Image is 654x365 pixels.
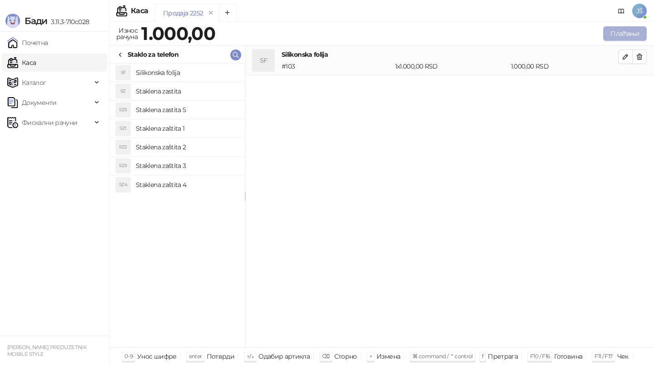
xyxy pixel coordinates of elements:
span: Документи [22,94,56,112]
div: Износ рачуна [114,25,139,43]
div: Унос шифре [137,350,177,362]
div: SZ5 [116,103,130,117]
a: Каса [7,54,36,72]
div: Претрага [488,350,518,362]
button: Плаћање [603,26,647,41]
div: 1.000,00 RSD [509,61,620,71]
span: 3.11.3-710c028 [47,18,89,26]
a: Почетна [7,34,48,52]
img: Logo [5,14,20,28]
span: ⌫ [322,353,329,360]
div: SZ3 [116,158,130,173]
strong: 1.000,00 [141,22,215,44]
span: Фискални рачуни [22,113,77,132]
h4: Staklena zaštita 2 [136,140,238,154]
div: SZ4 [116,178,130,192]
span: f [482,353,483,360]
div: Готовина [554,350,582,362]
div: SF [116,65,130,80]
span: F10 / F16 [530,353,550,360]
h4: Staklena zastita [136,84,238,99]
div: SZ2 [116,140,130,154]
h4: Staklena zaštita 1 [136,121,238,136]
span: Каталог [22,74,46,92]
div: Staklo za telefon [128,49,178,59]
h4: Silikonska folija [282,49,618,59]
h4: Silikonska folija [136,65,238,80]
span: Бади [25,15,47,26]
div: # 103 [280,61,393,71]
span: enter [189,353,202,360]
a: Документација [614,4,629,18]
div: Измена [377,350,400,362]
h4: Staklena zaštita 3 [136,158,238,173]
span: ↑/↓ [247,353,254,360]
small: [PERSON_NAME] PREDUZETNIK MOBILE STYLE [7,344,86,357]
button: Add tab [218,4,237,22]
div: SZ1 [116,121,130,136]
h4: Staklena zaštita 4 [136,178,238,192]
span: F11 / F17 [595,353,612,360]
span: JŠ [632,4,647,18]
div: SZ [116,84,130,99]
h4: Staklena zastita 5 [136,103,238,117]
div: Одабир артикла [258,350,310,362]
span: ⌘ command / ⌃ control [412,353,473,360]
div: Сторно [334,350,357,362]
span: + [369,353,372,360]
div: 1 x 1.000,00 RSD [393,61,509,71]
div: grid [109,64,245,347]
div: SF [253,49,274,71]
div: Потврди [207,350,235,362]
button: remove [205,9,217,17]
div: Каса [131,7,148,15]
div: Чек [617,350,629,362]
span: 0-9 [124,353,133,360]
div: Продаја 2252 [163,8,203,18]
